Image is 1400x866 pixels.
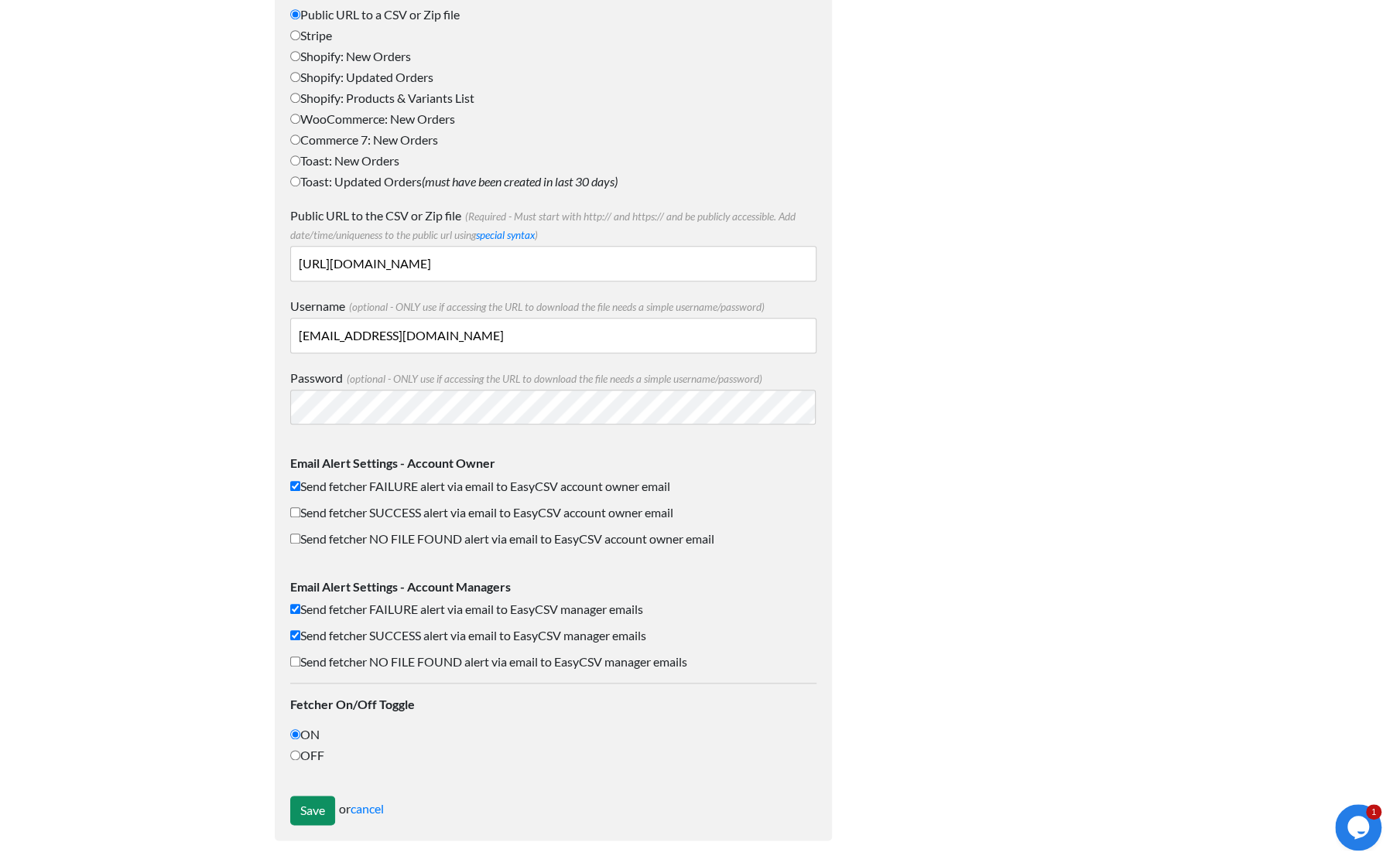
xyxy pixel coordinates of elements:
input: Shopify: Updated Orders [290,72,300,82]
input: Shopify: Products & Variants List [290,93,300,103]
label: Toast: New Orders [290,152,816,170]
input: WooCommerce: New Orders [290,114,300,124]
input: OFF [290,750,300,760]
input: Send fetcher FAILURE alert via email to EasyCSV account owner email [290,481,300,491]
input: Commerce 7: New Orders [290,135,300,145]
input: Toast: Updated Orders(must have been created in last 30 days) [290,176,300,186]
label: Commerce 7: New Orders [290,131,816,149]
label: Public URL to a CSV or Zip file [290,5,816,24]
label: Send fetcher NO FILE FOUND alert via email to EasyCSV manager emails [290,653,816,671]
a: cancel [351,801,384,816]
input: Stripe [290,30,300,40]
label: Fetcher On/Off Toggle [290,695,816,714]
label: OFF [290,746,816,765]
input: Send fetcher SUCCESS alert via email to EasyCSV manager emails [290,630,300,640]
strong: Email Alert Settings - Account Owner [290,455,495,470]
input: Send fetcher FAILURE alert via email to EasyCSV manager emails [290,604,300,614]
i: (must have been created in last 30 days) [422,174,618,189]
label: Stripe [290,26,816,45]
iframe: chat widget [1335,804,1385,851]
a: special syntax [476,229,535,241]
label: Send fetcher SUCCESS alert via email to EasyCSV account owner email [290,503,816,522]
input: Shopify: New Orders [290,51,300,61]
label: Send fetcher FAILURE alert via email to EasyCSV account owner email [290,477,816,496]
label: Username [290,297,816,315]
label: Send fetcher FAILURE alert via email to EasyCSV manager emails [290,600,816,619]
input: Send fetcher SUCCESS alert via email to EasyCSV account owner email [290,507,300,517]
label: Send fetcher SUCCESS alert via email to EasyCSV manager emails [290,626,816,645]
input: Send fetcher NO FILE FOUND alert via email to EasyCSV account owner email [290,534,300,544]
label: ON [290,725,816,744]
label: Toast: Updated Orders [290,172,816,191]
input: Public URL to a CSV or Zip file [290,9,300,19]
span: (optional - ONLY use if accessing the URL to download the file needs a simple username/password) [343,373,762,385]
label: Shopify: New Orders [290,47,816,66]
label: Public URL to the CSV or Zip file [290,206,816,244]
input: ON [290,729,300,739]
label: Password [290,369,816,387]
div: or [290,796,816,825]
strong: Email Alert Settings - Account Managers [290,579,511,594]
label: WooCommerce: New Orders [290,110,816,128]
input: https://www.example.com/reports/example.csv [290,246,816,281]
label: Shopify: Updated Orders [290,68,816,87]
input: Toast: New Orders [290,155,300,165]
label: Send fetcher NO FILE FOUND alert via email to EasyCSV account owner email [290,530,816,548]
span: (Required - Must start with http:// and https:// and be publicly accessible. Add date/time/unique... [290,210,796,241]
input: Send fetcher NO FILE FOUND alert via email to EasyCSV manager emails [290,656,300,667]
label: Shopify: Products & Variants List [290,89,816,107]
span: (optional - ONLY use if accessing the URL to download the file needs a simple username/password) [345,301,765,313]
input: Save [290,796,335,825]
